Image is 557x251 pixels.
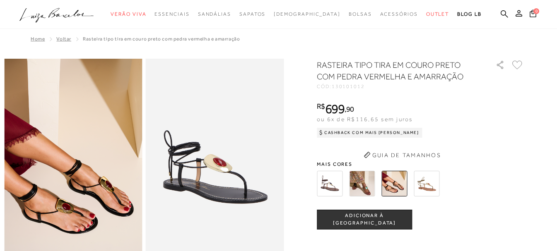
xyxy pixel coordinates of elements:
img: RASTEIRA TIPO TIRA EM COURO VERDE ASPARGO COM PEDRA MARROM E AMARRAÇÃO [414,171,439,196]
a: noSubCategoriesText [198,7,231,22]
div: Cashback com Mais [PERSON_NAME] [317,128,422,138]
span: Sandálias [198,11,231,17]
a: Home [31,36,45,42]
span: BLOG LB [457,11,481,17]
span: 699 [325,101,345,116]
span: [DEMOGRAPHIC_DATA] [274,11,340,17]
a: noSubCategoriesText [239,7,265,22]
a: BLOG LB [457,7,481,22]
button: Guia de Tamanhos [361,148,444,162]
a: Voltar [56,36,71,42]
span: Essenciais [154,11,189,17]
span: Sapatos [239,11,265,17]
i: , [345,105,354,113]
img: RASTEIRA TIPO TIRA EM COURO PRETO COM PEDRA VERMELHA E AMARRAÇÃO [381,171,407,196]
span: 0 [533,8,539,14]
span: Bolsas [349,11,372,17]
div: CÓD: [317,84,482,89]
a: noSubCategoriesText [111,7,146,22]
a: noSubCategoriesText [349,7,372,22]
span: 90 [346,105,354,113]
i: R$ [317,103,325,110]
span: Verão Viva [111,11,146,17]
a: noSubCategoriesText [380,7,418,22]
img: RASTEIRA TIPO TIRA EM COURO CAFÉ COM PEDRA AZUL E AMARRAÇÃO [317,171,342,196]
a: noSubCategoriesText [274,7,340,22]
img: RASTEIRA TIPO TIRA EM COURO CARAMELO COM PEDRA TURQUESA E AMARRAÇÃO [349,171,375,196]
span: Acessórios [380,11,418,17]
span: Mais cores [317,162,524,167]
span: ou 6x de R$116,65 sem juros [317,116,412,122]
span: ADICIONAR À [GEOGRAPHIC_DATA] [317,212,412,227]
button: ADICIONAR À [GEOGRAPHIC_DATA] [317,210,412,229]
span: Outlet [426,11,449,17]
span: 130101012 [332,84,365,89]
span: RASTEIRA TIPO TIRA EM COURO PRETO COM PEDRA VERMELHA E AMARRAÇÃO [83,36,240,42]
button: 0 [527,9,539,20]
h1: RASTEIRA TIPO TIRA EM COURO PRETO COM PEDRA VERMELHA E AMARRAÇÃO [317,59,472,82]
a: noSubCategoriesText [426,7,449,22]
a: noSubCategoriesText [154,7,189,22]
